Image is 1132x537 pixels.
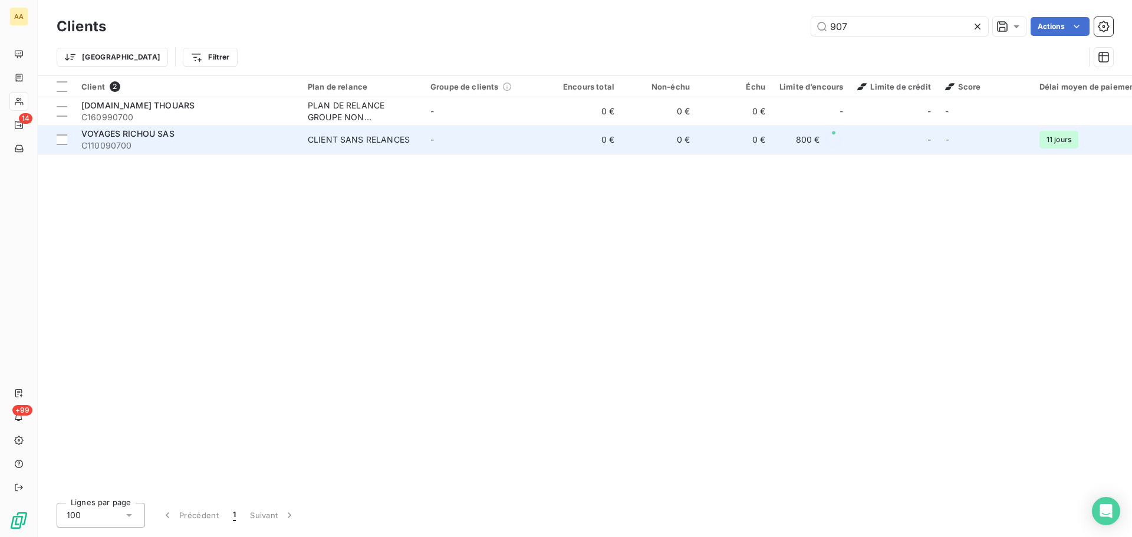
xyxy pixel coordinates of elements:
button: Actions [1031,17,1090,36]
td: 0 € [697,97,772,126]
div: Plan de relance [308,82,416,91]
div: CLIENT SANS RELANCES [308,134,410,146]
span: 800 € [796,134,820,146]
span: C110090700 [81,140,294,151]
h3: Clients [57,16,106,37]
span: - [927,134,931,146]
span: Groupe de clients [430,82,499,91]
a: 14 [9,116,28,134]
span: Limite de crédit [857,82,930,91]
span: Client [81,82,105,91]
span: - [430,134,434,144]
td: 0 € [546,126,621,154]
span: [DOMAIN_NAME] THOUARS [81,100,195,110]
span: - [927,106,931,117]
div: Open Intercom Messenger [1092,497,1120,525]
button: Suivant [243,503,302,528]
span: - [945,134,949,144]
span: 1 [233,509,236,521]
td: 0 € [697,126,772,154]
div: AA [9,7,28,26]
div: Échu [704,82,765,91]
div: Encours total [553,82,614,91]
span: - [840,106,843,117]
span: +99 [12,405,32,416]
img: Logo LeanPay [9,511,28,530]
span: 100 [67,509,81,521]
span: - [430,106,434,116]
div: Non-échu [628,82,690,91]
button: Précédent [154,503,226,528]
div: Limite d’encours [779,82,843,91]
span: - [945,106,949,116]
td: 0 € [621,97,697,126]
span: Score [945,82,981,91]
span: C160990700 [81,111,294,123]
button: 1 [226,503,243,528]
span: 2 [110,81,120,92]
span: 14 [19,113,32,124]
div: PLAN DE RELANCE GROUPE NON AUTOMATIQUE [308,100,416,123]
input: Rechercher [811,17,988,36]
span: VOYAGES RICHOU SAS [81,129,175,139]
td: 0 € [621,126,697,154]
td: 0 € [546,97,621,126]
button: Filtrer [183,48,237,67]
span: 11 jours [1039,131,1078,149]
button: [GEOGRAPHIC_DATA] [57,48,168,67]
